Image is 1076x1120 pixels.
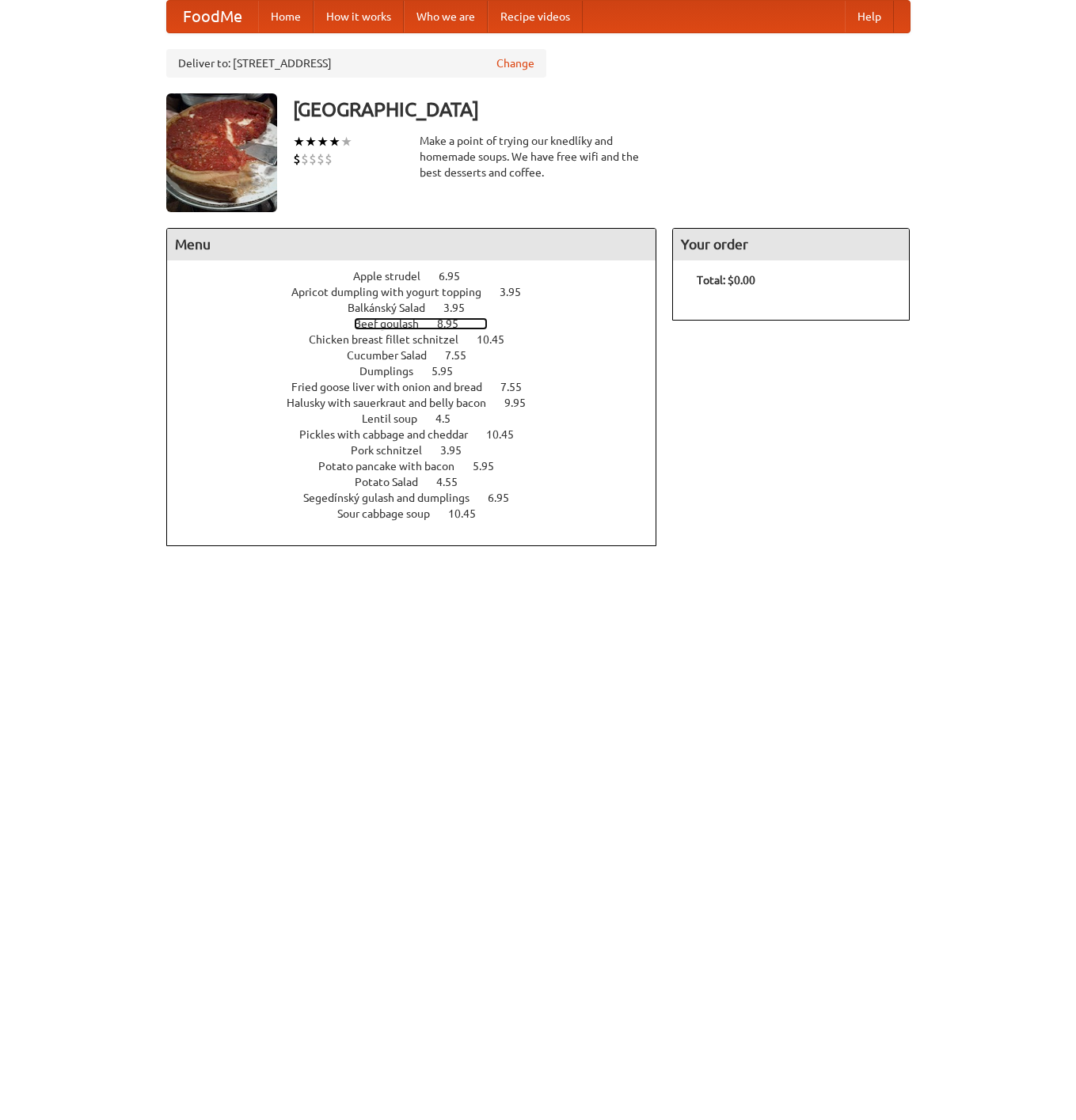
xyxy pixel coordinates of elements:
span: 3.95 [500,286,537,298]
span: 4.55 [436,476,473,488]
span: Pickles with cabbage and cheddar [299,428,484,441]
li: ★ [305,133,317,150]
span: Lentil soup [362,412,433,425]
span: Cucumber Salad [347,349,443,362]
span: Beef goulash [354,317,435,330]
span: Apricot dumpling with yogurt topping [291,286,497,298]
a: Apricot dumpling with yogurt topping 3.95 [291,286,550,298]
span: Sour cabbage soup [337,507,446,520]
a: Potato pancake with bacon 5.95 [318,460,523,473]
a: Lentil soup 4.5 [362,412,480,425]
span: 7.55 [500,381,538,393]
a: FoodMe [167,1,258,32]
a: Balkánský Salad 3.95 [348,302,494,314]
span: 5.95 [432,365,469,378]
span: 3.95 [443,302,481,314]
a: Who we are [404,1,488,32]
li: ★ [340,133,352,150]
li: ★ [317,133,329,150]
span: 5.95 [473,460,510,473]
a: Cucumber Salad 7.55 [347,349,496,362]
a: Halusky with sauerkraut and belly bacon 9.95 [287,397,555,409]
a: Apple strudel 6.95 [353,270,489,283]
a: Chicken breast fillet schnitzel 10.45 [309,333,534,346]
span: Potato pancake with bacon [318,460,470,473]
div: Deliver to: [STREET_ADDRESS] [166,49,546,78]
a: How it works [314,1,404,32]
li: ★ [293,133,305,150]
h3: [GEOGRAPHIC_DATA] [293,93,911,125]
li: $ [325,150,333,168]
a: Home [258,1,314,32]
span: Balkánský Salad [348,302,441,314]
a: Recipe videos [488,1,583,32]
span: Halusky with sauerkraut and belly bacon [287,397,502,409]
a: Dumplings 5.95 [359,365,482,378]
span: Apple strudel [353,270,436,283]
div: Make a point of trying our knedlíky and homemade soups. We have free wifi and the best desserts a... [420,133,657,180]
li: $ [317,150,325,168]
span: 4.5 [435,412,466,425]
a: Change [496,55,534,71]
a: Segedínský gulash and dumplings 6.95 [303,492,538,504]
span: 10.45 [486,428,530,441]
span: 8.95 [437,317,474,330]
li: $ [301,150,309,168]
span: 7.55 [445,349,482,362]
span: 10.45 [477,333,520,346]
span: Fried goose liver with onion and bread [291,381,498,393]
span: Pork schnitzel [351,444,438,457]
span: Dumplings [359,365,429,378]
span: Potato Salad [355,476,434,488]
a: Sour cabbage soup 10.45 [337,507,505,520]
a: Help [845,1,894,32]
a: Potato Salad 4.55 [355,476,487,488]
a: Pickles with cabbage and cheddar 10.45 [299,428,543,441]
h4: Menu [167,229,656,260]
img: angular.jpg [166,93,277,212]
li: ★ [329,133,340,150]
span: Segedínský gulash and dumplings [303,492,485,504]
li: $ [293,150,301,168]
span: 10.45 [448,507,492,520]
h4: Your order [673,229,909,260]
span: 9.95 [504,397,542,409]
a: Pork schnitzel 3.95 [351,444,491,457]
span: 6.95 [488,492,525,504]
span: 3.95 [440,444,477,457]
span: 6.95 [439,270,476,283]
span: Chicken breast fillet schnitzel [309,333,474,346]
li: $ [309,150,317,168]
a: Fried goose liver with onion and bread 7.55 [291,381,551,393]
a: Beef goulash 8.95 [354,317,488,330]
b: Total: $0.00 [697,274,755,287]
